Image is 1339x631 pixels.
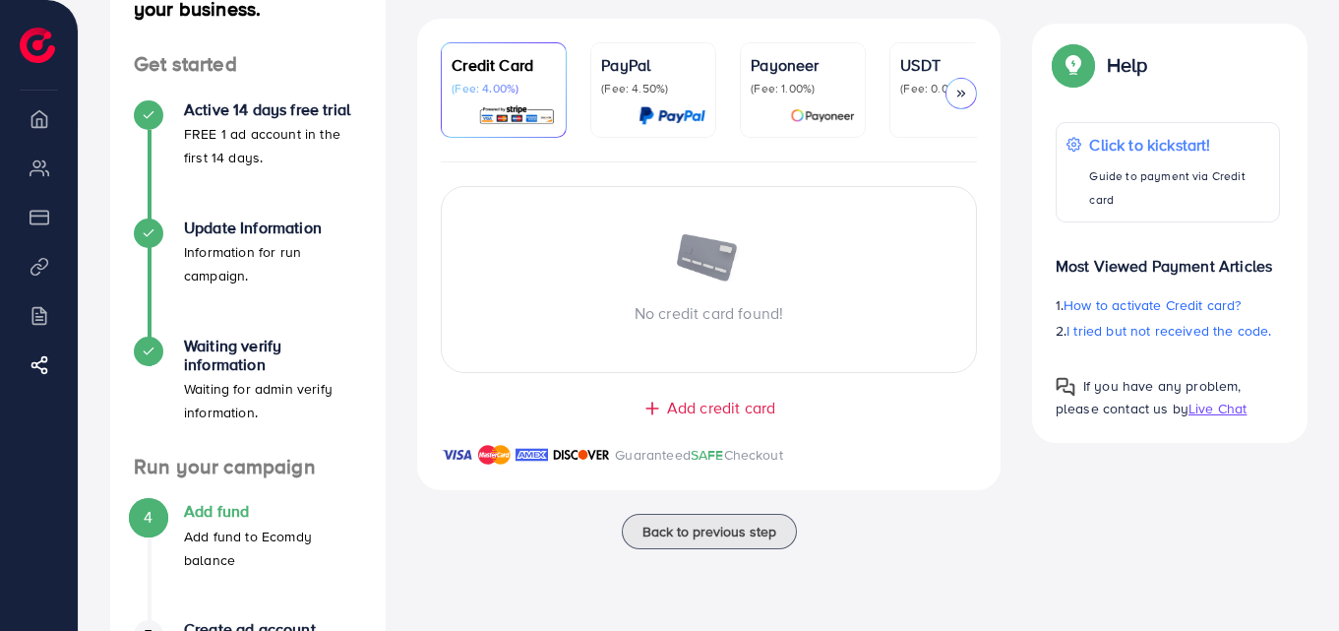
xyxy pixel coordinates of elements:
[1056,377,1075,397] img: Popup guide
[110,52,386,77] h4: Get started
[144,506,152,529] span: 4
[442,301,976,325] p: No credit card found!
[20,28,55,63] img: logo
[478,443,511,467] img: brand
[622,514,797,549] button: Back to previous step
[790,104,855,127] img: card
[1188,399,1247,418] span: Live Chat
[184,122,362,169] p: FREE 1 ad account in the first 14 days.
[184,219,362,237] h4: Update Information
[110,219,386,337] li: Update Information
[184,377,362,424] p: Waiting for admin verify information.
[184,337,362,374] h4: Waiting verify information
[1064,295,1241,315] span: How to activate Credit card?
[184,502,362,521] h4: Add fund
[751,81,855,96] p: (Fee: 1.00%)
[675,234,744,285] img: image
[478,104,556,127] img: card
[110,100,386,219] li: Active 14 days free trial
[601,81,705,96] p: (Fee: 4.50%)
[184,525,362,572] p: Add fund to Ecomdy balance
[184,100,362,119] h4: Active 14 days free trial
[1255,542,1324,616] iframe: Chat
[1056,293,1280,317] p: 1.
[751,53,855,77] p: Payoneer
[452,53,556,77] p: Credit Card
[900,81,1004,96] p: (Fee: 0.00%)
[900,53,1004,77] p: USDT
[691,445,724,465] span: SAFE
[667,397,775,419] span: Add credit card
[1056,238,1280,278] p: Most Viewed Payment Articles
[642,522,776,541] span: Back to previous step
[1056,319,1280,343] p: 2.
[1107,53,1148,77] p: Help
[110,455,386,479] h4: Run your campaign
[601,53,705,77] p: PayPal
[110,337,386,455] li: Waiting verify information
[1066,321,1271,341] span: I tried but not received the code.
[1089,133,1269,157] p: Click to kickstart!
[1056,376,1242,418] span: If you have any problem, please contact us by
[639,104,705,127] img: card
[516,443,548,467] img: brand
[110,502,386,620] li: Add fund
[615,443,783,467] p: Guaranteed Checkout
[184,240,362,287] p: Information for run campaign.
[1056,47,1091,83] img: Popup guide
[1089,164,1269,212] p: Guide to payment via Credit card
[441,443,473,467] img: brand
[553,443,610,467] img: brand
[452,81,556,96] p: (Fee: 4.00%)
